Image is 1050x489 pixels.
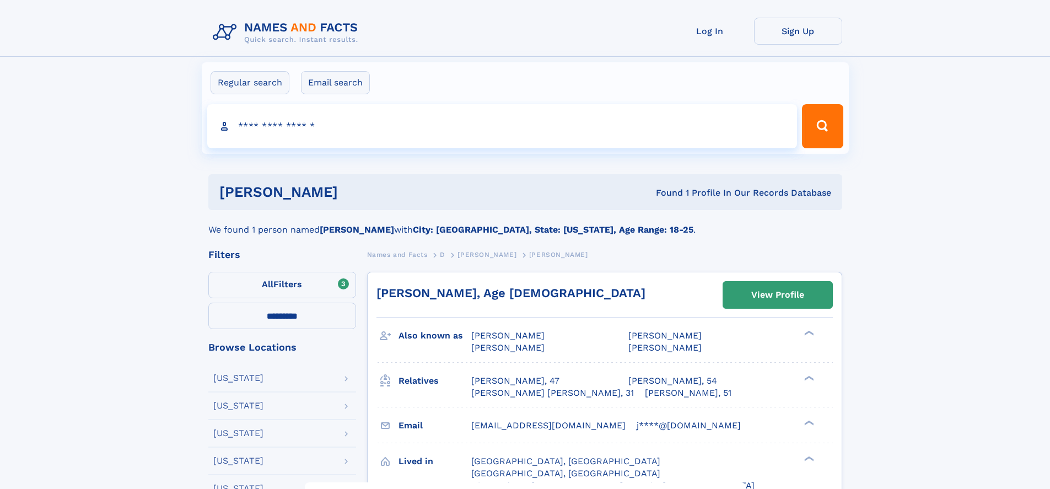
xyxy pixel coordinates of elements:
[440,251,445,259] span: D
[754,18,842,45] a: Sign Up
[801,419,815,426] div: ❯
[457,248,516,261] a: [PERSON_NAME]
[399,326,471,345] h3: Also known as
[751,282,804,308] div: View Profile
[471,387,634,399] a: [PERSON_NAME] [PERSON_NAME], 31
[208,272,356,298] label: Filters
[440,248,445,261] a: D
[301,71,370,94] label: Email search
[262,279,273,289] span: All
[208,342,356,352] div: Browse Locations
[413,224,693,235] b: City: [GEOGRAPHIC_DATA], State: [US_STATE], Age Range: 18-25
[213,429,263,438] div: [US_STATE]
[801,330,815,337] div: ❯
[376,286,645,300] a: [PERSON_NAME], Age [DEMOGRAPHIC_DATA]
[213,374,263,383] div: [US_STATE]
[219,185,497,199] h1: [PERSON_NAME]
[529,251,588,259] span: [PERSON_NAME]
[645,387,731,399] a: [PERSON_NAME], 51
[471,420,626,431] span: [EMAIL_ADDRESS][DOMAIN_NAME]
[208,250,356,260] div: Filters
[628,330,702,341] span: [PERSON_NAME]
[399,452,471,471] h3: Lived in
[471,375,559,387] a: [PERSON_NAME], 47
[399,372,471,390] h3: Relatives
[211,71,289,94] label: Regular search
[208,210,842,237] div: We found 1 person named with .
[399,416,471,435] h3: Email
[801,374,815,381] div: ❯
[666,18,754,45] a: Log In
[802,104,843,148] button: Search Button
[471,342,545,353] span: [PERSON_NAME]
[497,187,831,199] div: Found 1 Profile In Our Records Database
[471,456,660,466] span: [GEOGRAPHIC_DATA], [GEOGRAPHIC_DATA]
[628,375,717,387] a: [PERSON_NAME], 54
[723,282,832,308] a: View Profile
[628,342,702,353] span: [PERSON_NAME]
[471,330,545,341] span: [PERSON_NAME]
[801,455,815,462] div: ❯
[213,401,263,410] div: [US_STATE]
[213,456,263,465] div: [US_STATE]
[207,104,798,148] input: search input
[208,18,367,47] img: Logo Names and Facts
[457,251,516,259] span: [PERSON_NAME]
[367,248,428,261] a: Names and Facts
[320,224,394,235] b: [PERSON_NAME]
[471,468,660,479] span: [GEOGRAPHIC_DATA], [GEOGRAPHIC_DATA]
